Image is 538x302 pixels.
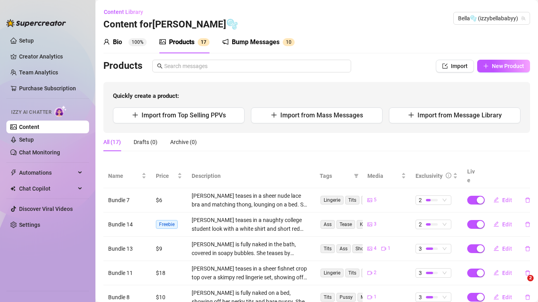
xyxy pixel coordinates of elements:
[352,244,375,253] span: Shower
[103,188,151,212] td: Bundle 7
[54,105,67,117] img: AI Chatter
[389,107,521,123] button: Import from Message Library
[222,39,229,45] span: notification
[142,111,226,119] span: Import from Top Selling PPVs
[483,63,489,69] span: plus
[511,275,530,294] iframe: Intercom live chat
[345,196,359,205] span: Tits
[408,112,414,118] span: plus
[525,197,530,203] span: delete
[164,62,346,70] input: Search messages
[525,246,530,251] span: delete
[151,164,187,188] th: Price
[363,164,410,188] th: Media
[418,111,502,119] span: Import from Message Library
[493,245,499,251] span: edit
[446,173,451,178] span: info-circle
[519,242,537,255] button: delete
[361,269,379,277] span: Dildo
[151,261,187,285] td: $18
[280,111,363,119] span: Import from Mass Messages
[151,188,187,212] td: $6
[6,19,66,27] img: logo-BBDzfeDw.svg
[458,12,525,24] span: Bella🫧 (izzybellababyy)
[320,171,351,180] span: Tags
[192,191,310,209] div: [PERSON_NAME] teases in a sheer nude lace bra and matching thong, lounging on a bed. She plays wi...
[286,39,289,45] span: 1
[493,294,499,300] span: edit
[10,186,16,191] img: Chat Copilot
[113,107,245,123] button: Import from Top Selling PPVs
[132,112,138,118] span: plus
[103,6,150,18] button: Content Library
[493,270,499,275] span: edit
[10,170,17,176] span: thunderbolt
[525,222,530,227] span: delete
[354,173,359,178] span: filter
[128,38,147,46] sup: 100%
[345,269,359,277] span: Tits
[502,294,512,300] span: Edit
[493,221,499,227] span: edit
[361,196,387,205] span: Cleavage
[367,198,372,203] span: picture
[374,220,377,228] span: 3
[336,244,351,253] span: Ass
[11,109,51,116] span: Izzy AI Chatter
[336,293,356,302] span: Pussy
[320,269,344,277] span: Lingerie
[157,63,163,69] span: search
[19,37,34,44] a: Setup
[352,170,360,182] span: filter
[493,197,499,203] span: edit
[477,60,530,72] button: New Product
[419,293,422,302] span: 3
[357,293,393,302] span: Masturbation
[519,194,537,207] button: delete
[19,222,40,228] a: Settings
[19,166,76,179] span: Automations
[103,39,110,45] span: user
[19,136,34,143] a: Setup
[492,63,524,69] span: New Product
[367,171,399,180] span: Media
[502,221,512,228] span: Edit
[103,18,238,31] h3: Content for [PERSON_NAME]🫧
[502,245,512,252] span: Edit
[419,220,422,229] span: 2
[192,216,310,233] div: [PERSON_NAME] teases in a naughty college student look with a white shirt and short red plaid ski...
[320,293,335,302] span: Tits
[232,37,280,47] div: Bump Messages
[525,294,530,300] span: delete
[103,237,151,261] td: Bundle 13
[156,171,176,180] span: Price
[419,269,422,277] span: 3
[451,63,468,69] span: Import
[388,245,390,252] span: 1
[367,246,372,251] span: picture
[19,149,60,156] a: Chat Monitoring
[487,242,519,255] button: Edit
[462,164,482,188] th: Live
[525,270,530,276] span: delete
[19,82,83,95] a: Purchase Subscription
[156,220,178,229] span: Freebie
[19,69,58,76] a: Team Analytics
[519,267,537,279] button: delete
[436,60,474,72] button: Import
[502,197,512,203] span: Edit
[198,38,210,46] sup: 17
[367,271,372,275] span: video-camera
[103,138,121,146] div: All (17)
[103,60,142,72] h3: Products
[527,275,534,281] span: 2
[104,9,143,15] span: Content Library
[192,240,310,257] div: [PERSON_NAME] is fully naked in the bath, covered in soapy bubbles. She teases by cupping her tit...
[442,63,448,69] span: import
[134,138,157,146] div: Drafts (0)
[19,206,73,212] a: Discover Viral Videos
[170,138,197,146] div: Archive (0)
[113,92,179,99] strong: Quickly create a product:
[487,267,519,279] button: Edit
[113,37,122,47] div: Bio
